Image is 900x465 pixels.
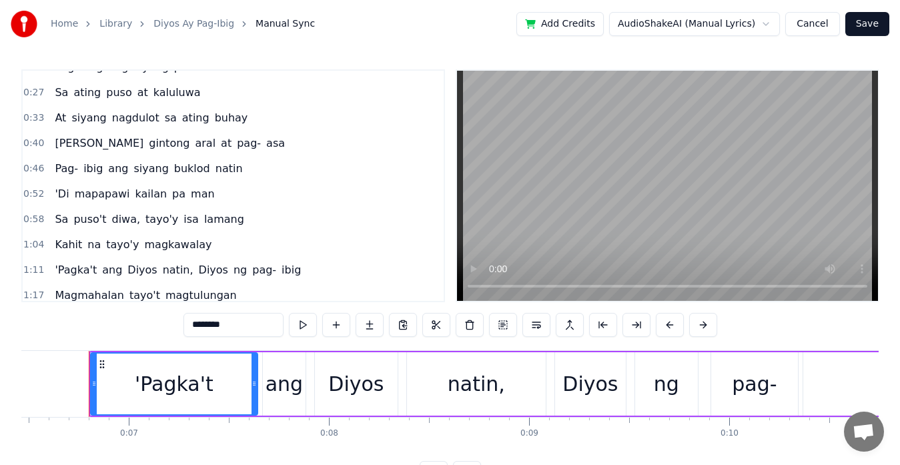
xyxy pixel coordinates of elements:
[11,11,37,37] img: youka
[23,264,44,277] span: 1:11
[147,135,191,151] span: gintong
[86,237,102,252] span: na
[70,110,107,125] span: siyang
[111,211,142,227] span: diwa,
[197,262,230,278] span: Diyos
[163,110,178,125] span: sa
[193,135,217,151] span: aral
[23,86,44,99] span: 0:27
[23,238,44,252] span: 1:04
[23,111,44,125] span: 0:33
[328,369,384,399] div: Diyos
[53,135,145,151] span: [PERSON_NAME]
[53,186,70,201] span: 'Di
[845,12,889,36] button: Save
[219,135,233,151] span: at
[53,211,69,227] span: Sa
[173,161,211,176] span: buklod
[516,12,604,36] button: Add Credits
[320,428,338,439] div: 0:08
[111,110,161,125] span: nagdulot
[153,17,234,31] a: Diyos Ay Pag-Ibig
[256,17,315,31] span: Manual Sync
[265,135,286,151] span: asa
[132,161,169,176] span: siyang
[23,187,44,201] span: 0:52
[203,211,246,227] span: lamang
[51,17,315,31] nav: breadcrumb
[721,428,739,439] div: 0:10
[182,211,200,227] span: isa
[120,428,138,439] div: 0:07
[101,262,123,278] span: ang
[128,288,161,303] span: tayo't
[181,110,211,125] span: ating
[214,161,244,176] span: natin
[266,369,303,399] div: ang
[135,369,213,399] div: 'Pagka't
[251,262,278,278] span: pag-
[161,262,195,278] span: natin,
[23,137,44,150] span: 0:40
[23,289,44,302] span: 1:17
[785,12,839,36] button: Cancel
[82,161,104,176] span: ibig
[143,237,213,252] span: magkawalay
[236,135,262,151] span: pag-
[562,369,618,399] div: Diyos
[280,262,302,278] span: ibig
[23,162,44,175] span: 0:46
[732,369,777,399] div: pag-
[53,161,79,176] span: Pag-
[107,161,129,176] span: ang
[51,17,78,31] a: Home
[105,85,133,100] span: puso
[53,110,67,125] span: At
[520,428,538,439] div: 0:09
[844,412,884,452] div: Open chat
[213,110,250,125] span: buhay
[171,186,187,201] span: pa
[133,186,168,201] span: kailan
[53,262,98,278] span: 'Pagka't
[136,85,149,100] span: at
[99,17,132,31] a: Library
[53,237,83,252] span: Kahit
[126,262,158,278] span: Diyos
[189,186,216,201] span: man
[53,288,125,303] span: Magmahalan
[53,85,69,100] span: Sa
[448,369,505,399] div: natin,
[654,369,679,399] div: ng
[72,211,107,227] span: puso't
[23,213,44,226] span: 0:58
[164,288,238,303] span: magtulungan
[72,85,102,100] span: ating
[152,85,202,100] span: kaluluwa
[144,211,179,227] span: tayo'y
[232,262,248,278] span: ng
[73,186,131,201] span: mapapawi
[105,237,140,252] span: tayo'y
